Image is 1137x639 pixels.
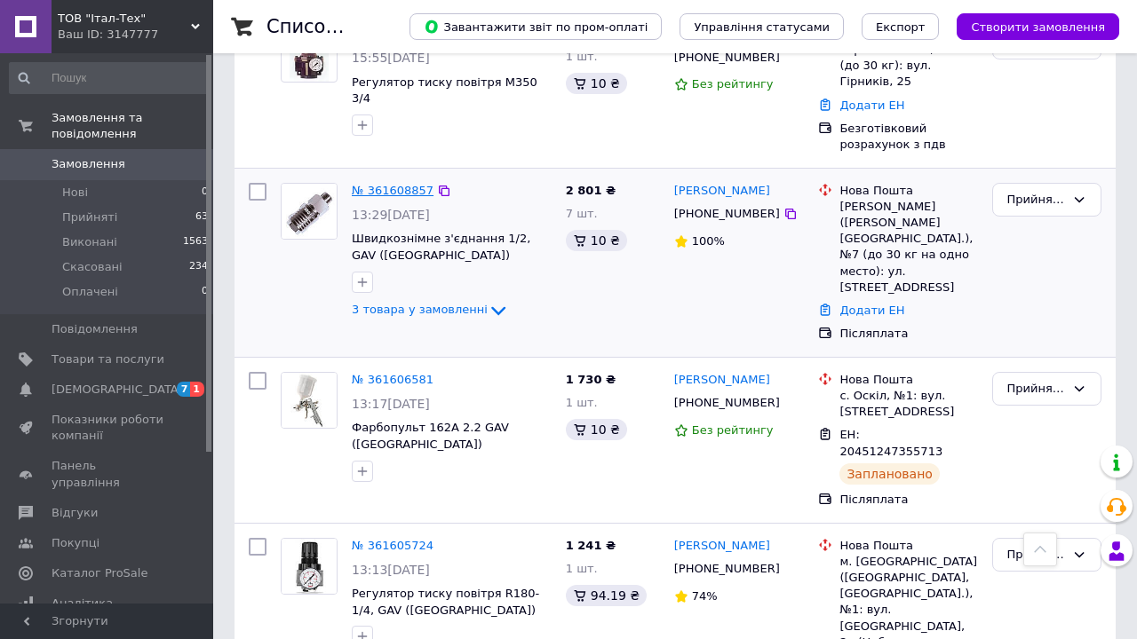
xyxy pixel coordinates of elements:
span: Створити замовлення [971,20,1105,34]
input: Пошук [9,62,210,94]
span: Покупці [52,535,99,551]
div: 94.19 ₴ [566,585,647,606]
div: [PHONE_NUMBER] [671,202,783,225]
a: № 361605724 [352,539,433,552]
span: Замовлення [52,156,125,172]
div: Прийнято [1007,380,1065,398]
a: Фото товару [281,26,338,83]
div: Прийнято [1007,191,1065,209]
span: 7 шт. [566,207,598,220]
span: ТОВ "Італ-Тех" [58,11,191,27]
span: 2 801 ₴ [566,184,616,197]
span: Аналітика [52,596,113,611]
span: ЕН: 20451247355713 [839,428,942,458]
a: Створити замовлення [939,20,1119,33]
span: Оплачені [62,284,118,300]
div: Нова Пошта [839,183,977,199]
span: Товари та послуги [52,351,164,367]
span: 1 шт. [566,396,598,409]
div: Безготівковий розрахунок з пдв [839,121,977,153]
div: 10 ₴ [566,230,627,251]
span: Показники роботи компанії [52,412,164,444]
span: Управління статусами [694,20,830,34]
a: Додати ЕН [839,99,904,112]
span: 1 шт. [566,50,598,63]
span: 13:17[DATE] [352,397,430,411]
a: Фото товару [281,183,338,240]
button: Експорт [862,13,940,40]
span: Виконані [62,234,117,250]
div: 10 ₴ [566,73,627,94]
a: № 361608857 [352,184,433,197]
div: Нова Пошта [839,372,977,388]
a: Швидкознімне з'єднання 1/2, GAV ([GEOGRAPHIC_DATA]) [352,232,530,262]
img: Фото товару [290,27,328,82]
span: Без рейтингу [692,77,774,91]
span: Замовлення та повідомлення [52,110,213,142]
span: Панель управління [52,458,164,490]
span: Повідомлення [52,321,138,337]
div: [PHONE_NUMBER] [671,557,783,580]
span: 1563 [183,234,208,250]
img: Фото товару [282,184,337,239]
a: [PERSON_NAME] [674,183,770,200]
div: Післяплата [839,492,977,508]
img: Фото товару [282,373,337,428]
span: 100% [692,234,725,248]
span: 0 [202,185,208,201]
span: 74% [692,589,718,603]
span: 13:13[DATE] [352,563,430,577]
button: Створити замовлення [957,13,1119,40]
span: Без рейтингу [692,423,774,437]
a: № 361606581 [352,373,433,386]
a: 3 товара у замовленні [352,303,509,316]
span: Нові [62,185,88,201]
span: Прийняті [62,209,117,225]
span: 1 [190,382,204,397]
div: Нова Пошта [839,538,977,554]
button: Завантажити звіт по пром-оплаті [409,13,662,40]
span: 1 241 ₴ [566,539,616,552]
span: 13:29[DATE] [352,208,430,222]
div: [PHONE_NUMBER] [671,46,783,69]
a: [PERSON_NAME] [674,538,770,555]
span: 0 [202,284,208,300]
span: Експорт [876,20,926,34]
div: Горішні Плавні, №4 (до 30 кг): вул. Гірників, 25 [839,42,977,91]
a: Фото товару [281,538,338,595]
a: Регулятор тиску повітря R180-1/4, GAV ([GEOGRAPHIC_DATA]) [352,587,539,617]
div: [PERSON_NAME] ([PERSON_NAME][GEOGRAPHIC_DATA].), №7 (до 30 кг на одно место): ул. [STREET_ADDRESS] [839,199,977,296]
span: 3 товара у замовленні [352,303,488,316]
div: Післяплата [839,326,977,342]
span: 63 [195,209,208,225]
a: Додати ЕН [839,304,904,317]
span: 1 730 ₴ [566,373,616,386]
span: 1 шт. [566,562,598,575]
div: с. Оскіл, №1: вул. [STREET_ADDRESS] [839,388,977,420]
h1: Список замовлень [266,16,447,37]
span: 15:55[DATE] [352,51,430,65]
a: Фарбопульт 162A 2.2 GAV ([GEOGRAPHIC_DATA]) [352,421,509,451]
button: Управління статусами [680,13,844,40]
a: Фото товару [281,372,338,429]
span: Скасовані [62,259,123,275]
div: 10 ₴ [566,419,627,440]
a: [PERSON_NAME] [674,372,770,389]
a: Регулятор тиску повітря M350 3/4 [352,75,537,106]
span: Завантажити звіт по пром-оплаті [424,19,648,35]
span: Відгуки [52,505,98,521]
img: Фото товару [282,539,337,594]
div: Ваш ID: 3147777 [58,27,213,43]
div: Заплановано [839,463,940,485]
span: Каталог ProSale [52,565,147,581]
span: 7 [177,382,191,397]
span: 234 [189,259,208,275]
div: Прийнято [1007,546,1065,564]
span: [DEMOGRAPHIC_DATA] [52,382,183,398]
div: [PHONE_NUMBER] [671,391,783,414]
